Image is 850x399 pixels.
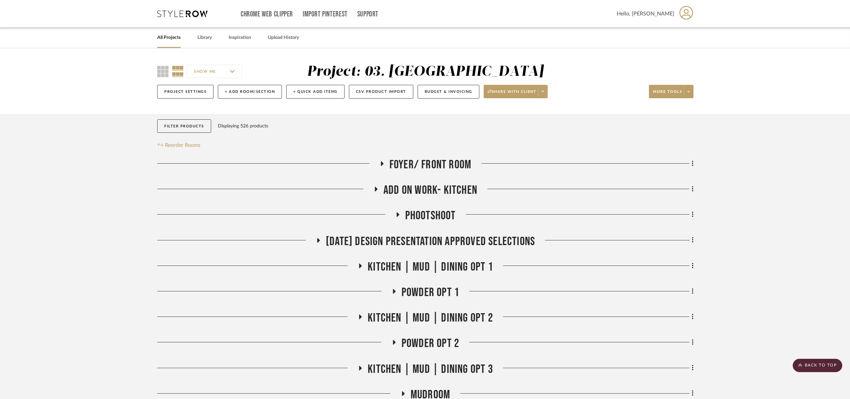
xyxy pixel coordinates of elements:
span: More tools [653,89,682,99]
span: Foyer/ Front Room [389,158,471,172]
div: Displaying 526 products [218,119,268,133]
a: Inspiration [229,33,251,42]
button: Budget & Invoicing [418,85,479,99]
span: Kitchen | Mud | Dining Opt 1 [368,260,493,274]
span: Kitchen | Mud | Dining Opt 2 [368,311,493,325]
span: Reorder Rooms [165,141,200,149]
span: Powder Opt 2 [402,336,459,351]
button: More tools [649,85,693,98]
a: Library [197,33,212,42]
div: Project: 03. [GEOGRAPHIC_DATA] [307,65,544,79]
span: Powder Opt 1 [402,285,459,300]
button: Project Settings [157,85,214,99]
button: + Quick Add Items [286,85,345,99]
a: All Projects [157,33,181,42]
button: Share with client [484,85,548,98]
span: Kitchen | Mud | Dining Opt 3 [368,362,493,377]
button: Reorder Rooms [157,141,200,149]
span: Hello, [PERSON_NAME] [617,10,674,18]
a: Upload History [268,33,299,42]
a: Chrome Web Clipper [241,11,293,17]
button: Filter Products [157,119,211,133]
button: + Add Room/Section [218,85,282,99]
a: Import Pinterest [303,11,348,17]
span: Share with client [488,89,537,99]
span: [DATE] Design Presentation Approved selections [326,234,535,249]
button: CSV Product Import [349,85,413,99]
span: Add on work- kitchen [383,183,477,197]
span: Phootshoot [405,209,456,223]
scroll-to-top-button: BACK TO TOP [793,359,842,372]
a: Support [357,11,378,17]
